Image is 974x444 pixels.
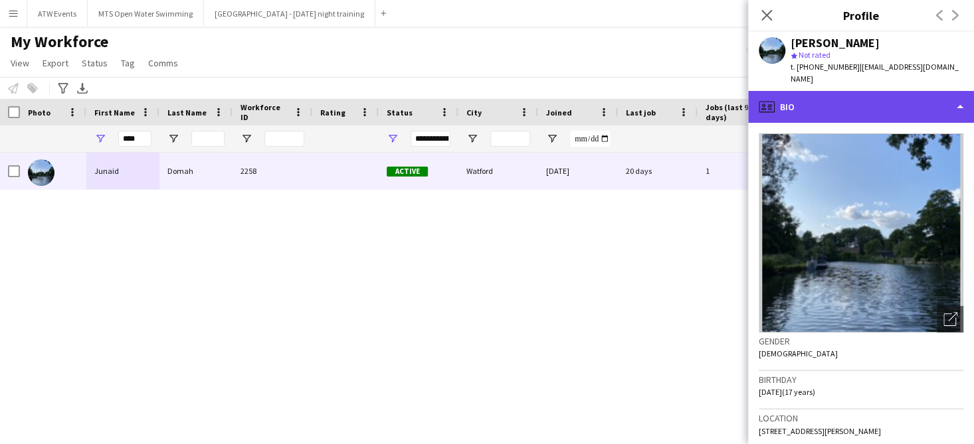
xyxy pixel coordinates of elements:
h3: Gender [759,335,963,347]
a: Tag [116,54,140,72]
span: View [11,57,29,69]
span: First Name [94,108,135,117]
div: [DATE] [538,153,618,189]
span: Not rated [799,50,830,60]
h3: Profile [748,7,974,24]
span: Photo [28,108,50,117]
h3: Birthday [759,374,963,386]
button: Open Filter Menu [241,133,252,145]
a: Comms [143,54,183,72]
img: Crew avatar or photo [759,133,963,333]
input: Workforce ID Filter Input [264,131,304,147]
div: Junaid [86,153,159,189]
div: Watford [458,153,538,189]
span: Joined [546,108,572,117]
button: Open Filter Menu [546,133,558,145]
span: Export [43,57,68,69]
span: Last Name [167,108,207,117]
input: First Name Filter Input [118,131,151,147]
span: Active [387,167,428,177]
span: Status [387,108,413,117]
span: t. [PHONE_NUMBER] [791,62,860,72]
button: Open Filter Menu [466,133,478,145]
span: Workforce ID [241,102,288,122]
span: Status [82,57,108,69]
h3: Location [759,412,963,424]
span: Comms [148,57,178,69]
div: 20 days [618,153,698,189]
span: [STREET_ADDRESS][PERSON_NAME] [759,426,881,436]
a: Status [76,54,113,72]
div: 2258 [233,153,312,189]
input: Last Name Filter Input [191,131,225,147]
button: Open Filter Menu [387,133,399,145]
button: MTS Open Water Swimming [88,1,204,27]
app-action-btn: Export XLSX [74,80,90,96]
span: [DEMOGRAPHIC_DATA] [759,348,838,358]
a: View [5,54,35,72]
button: ATW Events [27,1,88,27]
input: City Filter Input [490,131,530,147]
img: Junaid Domah [28,159,54,186]
input: Joined Filter Input [570,131,610,147]
span: [DATE] (17 years) [759,387,815,397]
span: Jobs (last 90 days) [706,102,760,122]
span: | [EMAIL_ADDRESS][DOMAIN_NAME] [791,62,959,84]
span: Tag [121,57,135,69]
button: Open Filter Menu [167,133,179,145]
a: Export [37,54,74,72]
button: Open Filter Menu [94,133,106,145]
button: [GEOGRAPHIC_DATA] - [DATE] night training [204,1,375,27]
div: Domah [159,153,233,189]
div: [PERSON_NAME] [791,37,880,49]
span: Rating [320,108,345,117]
div: Bio [748,91,974,123]
div: Open photos pop-in [937,306,963,333]
div: 1 [698,153,784,189]
app-action-btn: Advanced filters [55,80,71,96]
span: City [466,108,482,117]
span: Last job [626,108,656,117]
span: My Workforce [11,32,108,52]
